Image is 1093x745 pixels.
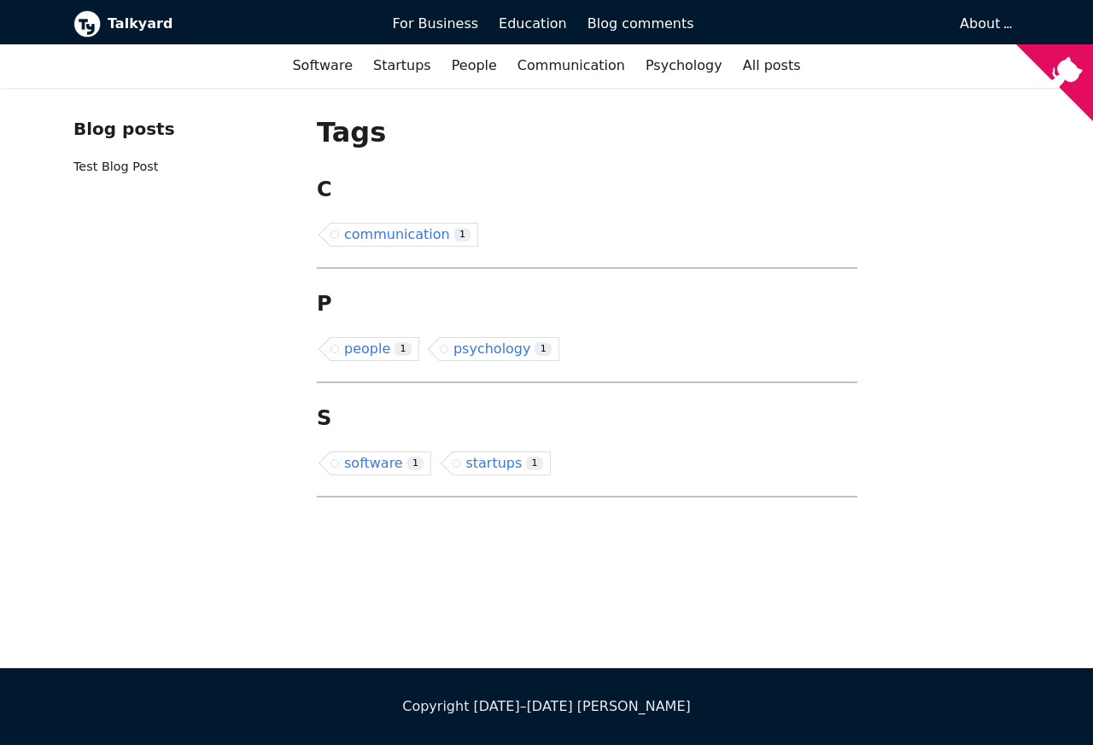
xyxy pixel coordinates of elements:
[454,228,471,242] span: 1
[382,9,488,38] a: For Business
[635,51,733,80] a: Psychology
[317,177,857,202] h2: C
[363,51,441,80] a: Startups
[73,115,289,143] div: Blog posts
[330,451,431,475] a: software1
[441,51,507,80] a: People
[317,291,857,317] h2: P
[587,15,694,32] span: Blog comments
[526,457,543,471] span: 1
[108,13,368,35] b: Talkyard
[330,337,419,361] a: people1
[733,51,811,80] a: All posts
[73,115,289,191] nav: Blog recent posts navigation
[395,342,412,357] span: 1
[317,115,857,149] h1: Tags
[317,405,857,431] h2: S
[440,337,559,361] a: psychology1
[330,223,478,247] a: communication1
[407,457,424,471] span: 1
[488,9,577,38] a: Education
[73,10,101,38] img: Talkyard logo
[73,10,368,38] a: Talkyard logoTalkyard
[73,696,1020,718] div: Copyright [DATE]–[DATE] [PERSON_NAME]
[282,51,363,80] a: Software
[499,15,567,32] span: Education
[960,15,1009,32] a: About
[507,51,635,80] a: Communication
[577,9,704,38] a: Blog comments
[535,342,552,357] span: 1
[392,15,478,32] span: For Business
[73,160,158,173] a: Test Blog Post
[452,451,551,475] a: startups1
